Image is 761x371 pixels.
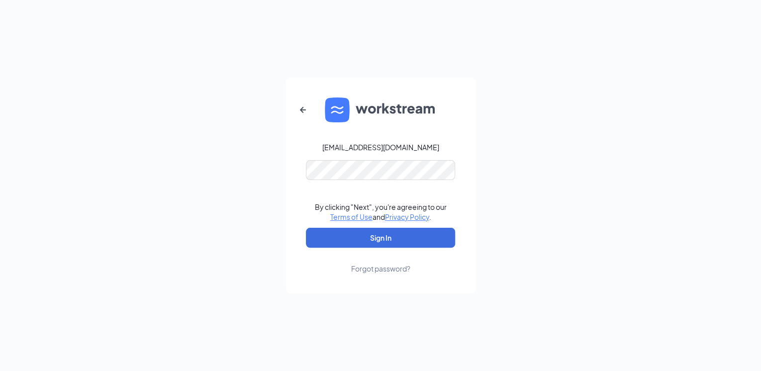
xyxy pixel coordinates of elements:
[291,98,315,122] button: ArrowLeftNew
[322,142,439,152] div: [EMAIL_ADDRESS][DOMAIN_NAME]
[315,202,447,222] div: By clicking "Next", you're agreeing to our and .
[351,264,410,274] div: Forgot password?
[306,228,455,248] button: Sign In
[385,212,429,221] a: Privacy Policy
[325,97,436,122] img: WS logo and Workstream text
[351,248,410,274] a: Forgot password?
[330,212,373,221] a: Terms of Use
[297,104,309,116] svg: ArrowLeftNew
